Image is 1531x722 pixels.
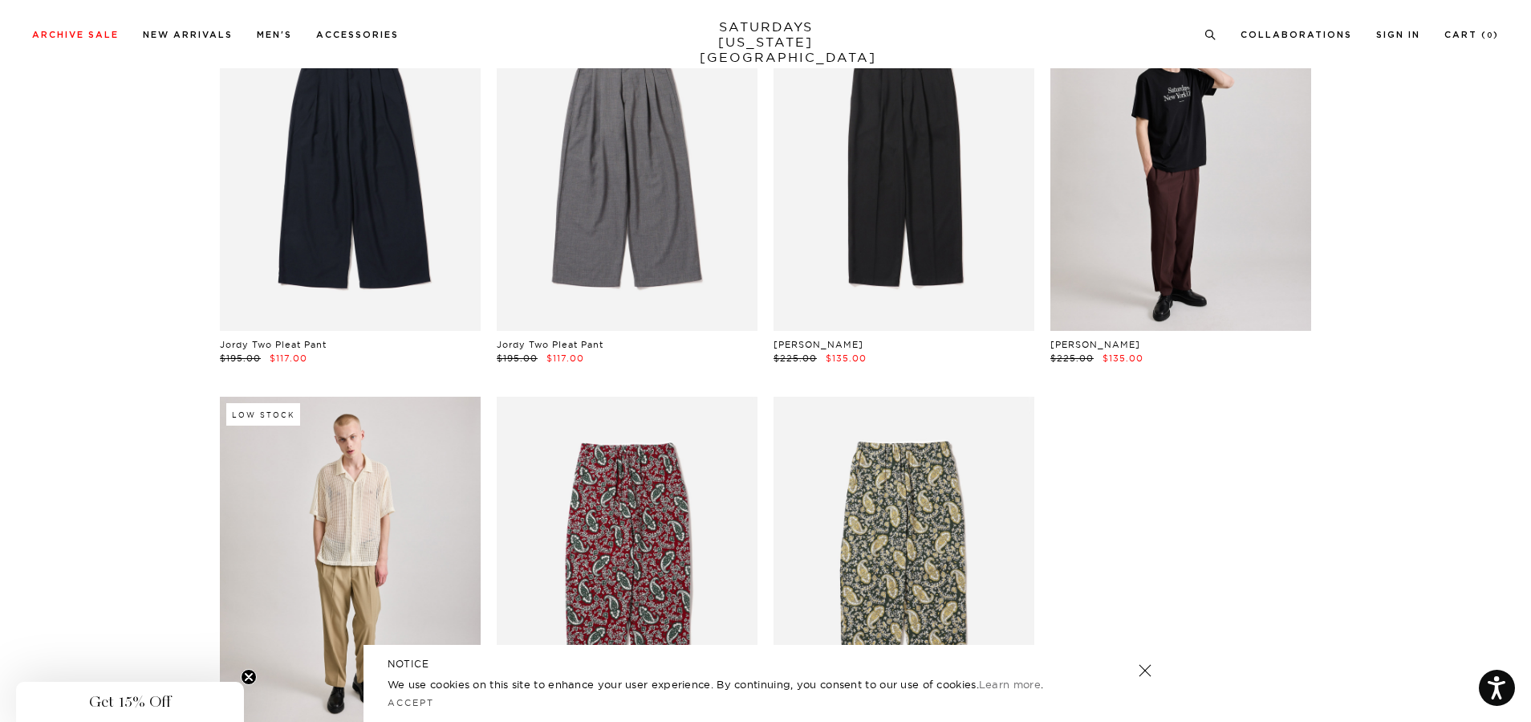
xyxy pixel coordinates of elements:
div: Low Stock [226,403,300,426]
a: Archive Sale [32,31,119,39]
a: Accessories [316,31,399,39]
button: Close teaser [241,669,257,685]
a: Cart (0) [1444,31,1499,39]
span: $225.00 [1050,353,1094,364]
a: SATURDAYS[US_STATE][GEOGRAPHIC_DATA] [700,19,832,65]
span: Get 15% Off [89,692,171,712]
h5: NOTICE [388,657,1143,671]
a: Jordy Two Pleat Pant [497,339,603,350]
a: Accept [388,697,434,708]
a: [PERSON_NAME] [1050,339,1140,350]
a: Jordy Two Pleat Pant [220,339,327,350]
p: We use cookies on this site to enhance your user experience. By continuing, you consent to our us... [388,676,1086,692]
a: [PERSON_NAME] [774,339,863,350]
span: $135.00 [1103,353,1143,364]
span: $117.00 [546,353,584,364]
a: Collaborations [1241,31,1352,39]
span: $195.00 [220,353,261,364]
a: Men's [257,31,292,39]
div: Get 15% OffClose teaser [16,682,244,722]
a: New Arrivals [143,31,233,39]
span: $195.00 [497,353,538,364]
small: 0 [1487,32,1493,39]
a: Learn more [979,678,1041,691]
span: $135.00 [826,353,867,364]
span: $117.00 [270,353,307,364]
a: Sign In [1376,31,1420,39]
span: $225.00 [774,353,817,364]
